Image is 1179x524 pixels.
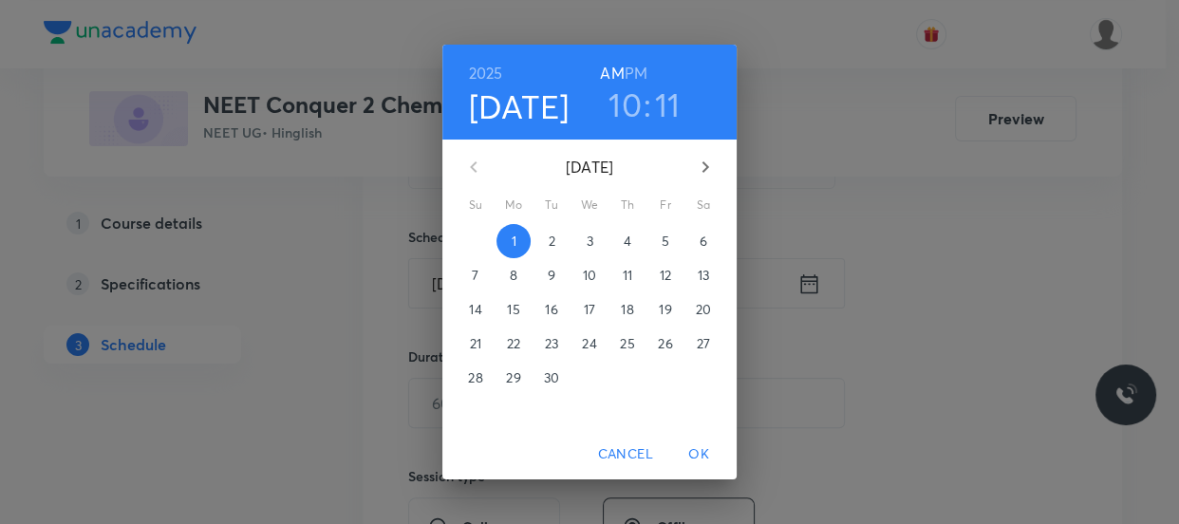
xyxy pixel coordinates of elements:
p: 27 [697,334,710,353]
span: Sa [686,196,720,215]
p: 6 [700,232,707,251]
button: 21 [458,327,493,361]
p: 22 [507,334,520,353]
p: 7 [472,266,478,285]
button: 3 [572,224,607,258]
p: 10 [583,266,596,285]
p: 23 [545,334,558,353]
button: 25 [610,327,645,361]
p: 14 [469,300,481,319]
p: 15 [507,300,519,319]
span: Fr [648,196,683,215]
p: 13 [698,266,709,285]
p: 17 [584,300,595,319]
p: 4 [624,232,631,251]
button: 23 [534,327,569,361]
span: We [572,196,607,215]
button: 24 [572,327,607,361]
button: 22 [496,327,531,361]
span: Tu [534,196,569,215]
button: 18 [610,292,645,327]
button: 7 [458,258,493,292]
p: 21 [470,334,481,353]
button: 1 [496,224,531,258]
button: 14 [458,292,493,327]
button: 2025 [469,60,503,86]
span: OK [676,442,721,466]
button: 19 [648,292,683,327]
button: 9 [534,258,569,292]
p: 12 [660,266,671,285]
p: 11 [623,266,632,285]
p: 30 [544,368,559,387]
button: 10 [608,84,642,124]
span: Mo [496,196,531,215]
button: 30 [534,361,569,395]
span: Th [610,196,645,215]
p: 18 [621,300,633,319]
span: Cancel [598,442,653,466]
button: AM [600,60,624,86]
button: 13 [686,258,720,292]
button: Cancel [590,437,661,472]
h3: : [644,84,651,124]
p: 29 [506,368,520,387]
p: [DATE] [496,156,683,178]
span: Su [458,196,493,215]
p: 5 [662,232,669,251]
button: 15 [496,292,531,327]
button: 2 [534,224,569,258]
button: PM [625,60,647,86]
p: 19 [659,300,671,319]
p: 1 [511,232,515,251]
p: 16 [545,300,557,319]
p: 28 [468,368,482,387]
button: 20 [686,292,720,327]
button: 11 [655,84,681,124]
p: 26 [658,334,672,353]
button: 27 [686,327,720,361]
p: 3 [586,232,592,251]
button: 28 [458,361,493,395]
p: 2 [548,232,554,251]
p: 8 [510,266,517,285]
button: 29 [496,361,531,395]
button: [DATE] [469,86,570,126]
button: 4 [610,224,645,258]
p: 25 [620,334,634,353]
p: 9 [548,266,555,285]
button: 11 [610,258,645,292]
button: 17 [572,292,607,327]
button: 5 [648,224,683,258]
button: 16 [534,292,569,327]
button: 10 [572,258,607,292]
button: 6 [686,224,720,258]
button: 12 [648,258,683,292]
p: 20 [696,300,711,319]
button: OK [668,437,729,472]
button: 8 [496,258,531,292]
p: 24 [582,334,596,353]
button: 26 [648,327,683,361]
